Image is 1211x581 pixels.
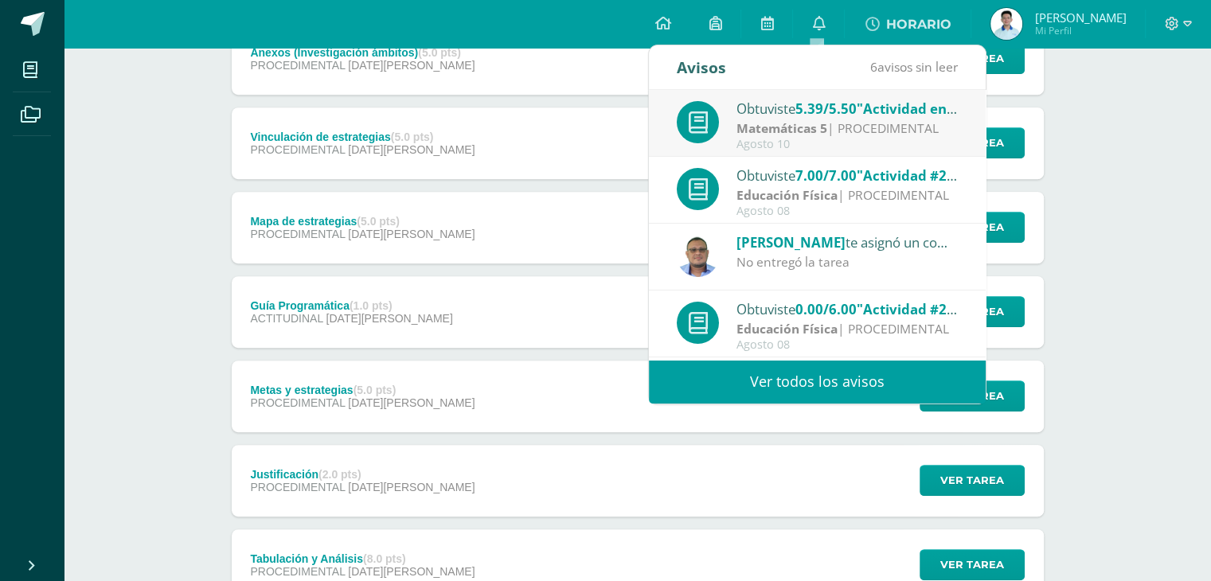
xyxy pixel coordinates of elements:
[736,119,827,137] strong: Matemáticas 5
[250,59,345,72] span: PROCEDIMENTAL
[870,58,877,76] span: 6
[354,384,397,396] strong: (5.0 pts)
[736,320,958,338] div: | PROCEDIMENTAL
[736,320,838,337] strong: Educación Física
[418,46,461,59] strong: (5.0 pts)
[250,131,475,143] div: Vinculación de estrategias
[250,215,475,228] div: Mapa de estrategias
[350,299,393,312] strong: (1.0 pts)
[363,552,406,565] strong: (8.0 pts)
[357,215,400,228] strong: (5.0 pts)
[795,300,857,318] span: 0.00/6.00
[940,44,1004,73] span: Ver tarea
[649,360,986,404] a: Ver todos los avisos
[250,481,345,493] span: PROCEDIMENTAL
[250,143,345,156] span: PROCEDIMENTAL
[736,138,958,151] div: Agosto 10
[857,99,1200,118] span: "Actividad en Aleks No. 1 "Funciones Logarítmicas""
[940,466,1004,495] span: Ver tarea
[250,299,452,312] div: Guía Programática
[795,99,857,118] span: 5.39/5.50
[736,338,958,352] div: Agosto 08
[677,235,719,277] img: 2b8a8d37dfce9e9e6e54bdeb0b7e5ca7.png
[736,186,838,204] strong: Educación Física
[348,565,475,578] span: [DATE][PERSON_NAME]
[736,205,958,218] div: Agosto 08
[250,228,345,240] span: PROCEDIMENTAL
[1034,10,1126,25] span: [PERSON_NAME]
[348,481,475,493] span: [DATE][PERSON_NAME]
[318,468,361,481] strong: (2.0 pts)
[250,468,475,481] div: Justificación
[1034,24,1126,37] span: Mi Perfil
[736,186,958,205] div: | PROCEDIMENTAL
[250,384,475,396] div: Metas y estrategias
[940,381,1004,411] span: Ver tarea
[940,550,1004,579] span: Ver tarea
[736,253,958,271] div: No entregó la tarea
[885,17,951,32] span: HORARIO
[391,131,434,143] strong: (5.0 pts)
[250,46,475,59] div: Anexos (Investigación ámbitos)
[940,297,1004,326] span: Ver tarea
[348,59,475,72] span: [DATE][PERSON_NAME]
[250,565,345,578] span: PROCEDIMENTAL
[870,58,958,76] span: avisos sin leer
[348,143,475,156] span: [DATE][PERSON_NAME]
[736,232,958,252] div: te asignó un comentario en 'Actividad #2' para 'Educación Física'
[736,98,958,119] div: Obtuviste en
[677,45,726,89] div: Avisos
[990,8,1022,40] img: c51e7016b353f50c1cab39c14649eb89.png
[348,396,475,409] span: [DATE][PERSON_NAME]
[348,228,475,240] span: [DATE][PERSON_NAME]
[857,300,957,318] span: "Actividad #2"
[736,233,846,252] span: [PERSON_NAME]
[920,549,1025,580] button: Ver tarea
[857,166,957,185] span: "Actividad #2"
[920,465,1025,496] button: Ver tarea
[736,298,958,319] div: Obtuviste en
[940,213,1004,242] span: Ver tarea
[736,119,958,138] div: | PROCEDIMENTAL
[736,165,958,185] div: Obtuviste en
[250,552,475,565] div: Tabulación y Análisis
[795,166,857,185] span: 7.00/7.00
[250,312,322,325] span: ACTITUDINAL
[326,312,453,325] span: [DATE][PERSON_NAME]
[940,128,1004,158] span: Ver tarea
[250,396,345,409] span: PROCEDIMENTAL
